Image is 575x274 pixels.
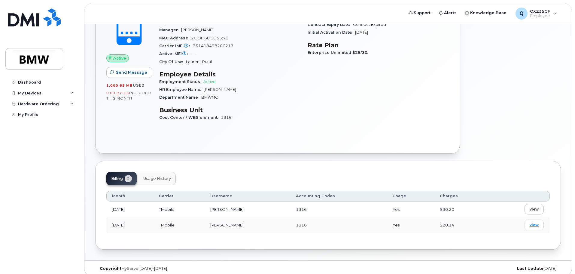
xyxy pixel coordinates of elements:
[159,28,181,32] span: Manager
[291,191,387,202] th: Accounting Codes
[181,28,214,32] span: [PERSON_NAME]
[191,36,229,40] span: 2C:DF:68:1E:55:7B
[191,51,195,56] span: —
[387,191,434,202] th: Usage
[525,220,544,230] a: view
[387,202,434,217] td: Yes
[530,9,550,14] span: QXZ35GF
[186,60,212,64] span: Laurens Rural
[159,95,201,100] span: Department Name
[434,191,490,202] th: Charges
[519,10,524,17] span: Q
[154,191,205,202] th: Carrier
[193,44,233,48] span: 351418498206217
[517,266,543,271] strong: Last Update
[308,50,371,55] span: Enterprise Unlimited $25/30
[549,248,570,269] iframe: Messenger Launcher
[525,204,544,214] a: view
[159,71,300,78] h3: Employee Details
[95,266,251,271] div: MyServe [DATE]–[DATE]
[106,67,152,78] button: Send Message
[205,217,291,233] td: [PERSON_NAME]
[159,44,193,48] span: Carrier IMEI
[406,266,561,271] div: [DATE]
[159,106,300,114] h3: Business Unit
[116,69,147,75] span: Send Message
[308,22,353,27] span: Contract Expiry Date
[159,36,191,40] span: MAC Address
[511,8,561,20] div: QXZ35GF
[414,10,430,16] span: Support
[159,60,186,64] span: City Of Use
[154,217,205,233] td: TMobile
[205,191,291,202] th: Username
[106,202,154,217] td: [DATE]
[204,87,236,92] span: [PERSON_NAME]
[444,10,457,16] span: Alerts
[113,55,126,61] span: Active
[159,79,203,84] span: Employment Status
[308,30,355,35] span: Initial Activation Date
[530,207,539,212] span: view
[143,176,171,181] span: Usage History
[201,95,218,100] span: BMWMC
[106,91,129,95] span: 0.00 Bytes
[100,266,121,271] strong: Copyright
[106,217,154,233] td: [DATE]
[154,202,205,217] td: TMobile
[296,223,307,227] span: 1316
[440,207,485,212] div: $30.20
[159,115,221,120] span: Cost Center / WBS element
[203,79,216,84] span: Active
[470,10,507,16] span: Knowledge Base
[353,22,386,27] span: Contract Expired
[159,51,191,56] span: Active IMEI
[133,83,145,88] span: used
[106,191,154,202] th: Month
[159,87,204,92] span: HR Employee Name
[106,83,133,88] span: 1,000.65 MB
[355,30,368,35] span: [DATE]
[387,217,434,233] td: Yes
[296,207,307,212] span: 1316
[530,14,550,18] span: Employee
[461,7,511,19] a: Knowledge Base
[404,7,435,19] a: Support
[440,222,485,228] div: $20.14
[221,115,232,120] span: 1316
[205,202,291,217] td: [PERSON_NAME]
[530,222,539,228] span: view
[435,7,461,19] a: Alerts
[308,42,449,49] h3: Rate Plan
